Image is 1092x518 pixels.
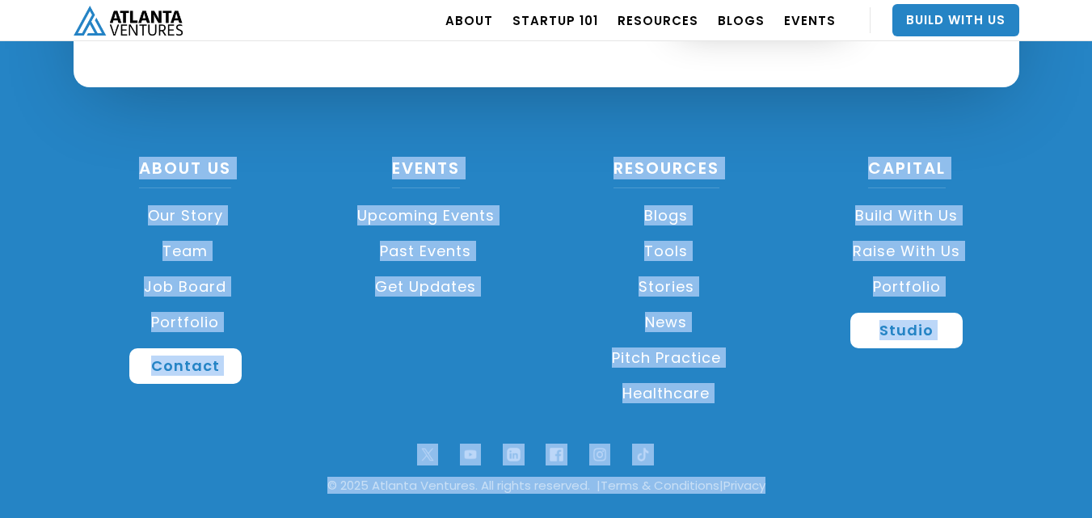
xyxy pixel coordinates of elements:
a: Blogs [554,198,779,234]
a: Portfolio [74,305,298,340]
a: Raise with Us [795,234,1019,269]
a: Build with us [795,198,1019,234]
a: Stories [554,269,779,305]
a: Portfolio [795,269,1019,305]
a: Pitch Practice [554,340,779,376]
a: Our Story [74,198,298,234]
a: Tools [554,234,779,269]
a: Job Board [74,269,298,305]
img: linkedin logo [503,444,525,465]
a: About US [139,157,231,188]
a: Upcoming Events [314,198,538,234]
a: Past Events [314,234,538,269]
a: Build With Us [892,4,1019,36]
div: © 2025 Atlanta Ventures. All rights reserved. | | [24,478,1068,494]
img: youtube symbol [460,444,482,465]
a: News [554,305,779,340]
a: Resources [613,157,719,188]
a: Team [74,234,298,269]
a: Terms & Conditions [601,477,719,494]
a: Privacy [723,477,765,494]
img: ig symbol [589,444,611,465]
a: CAPITAL [868,157,946,188]
a: Healthcare [554,376,779,411]
a: Events [392,157,460,188]
a: Get Updates [314,269,538,305]
a: Contact [129,348,242,384]
img: tik tok logo [632,444,654,465]
img: facebook logo [546,444,567,465]
a: Studio [850,313,963,348]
